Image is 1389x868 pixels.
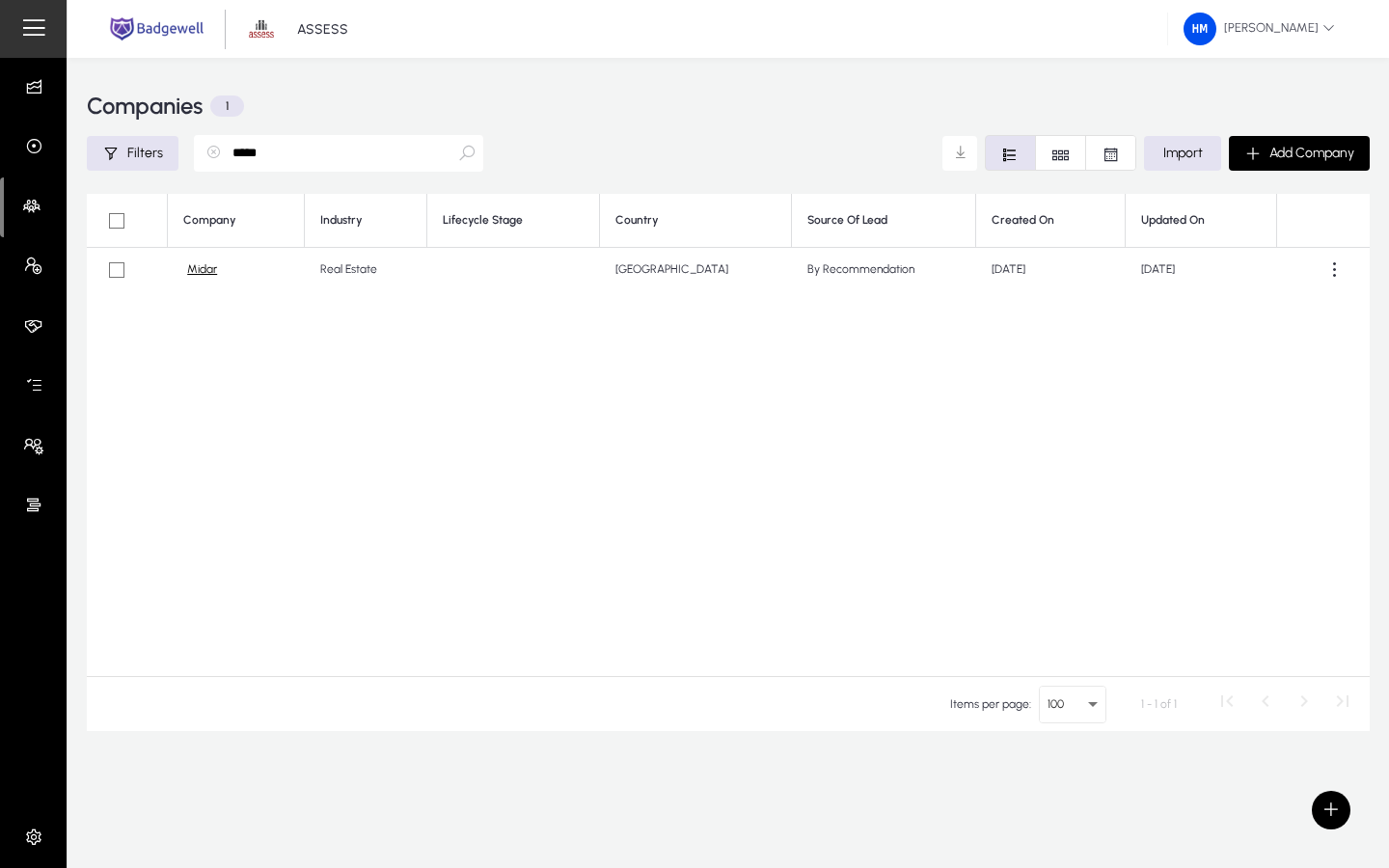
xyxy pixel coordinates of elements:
[187,262,217,277] a: Midar
[106,15,207,42] img: main.png
[615,213,776,228] div: Country
[320,213,363,228] div: Industry
[1048,697,1064,711] span: 100
[87,136,178,171] button: Filters
[1163,145,1203,161] span: Import
[792,248,976,291] td: By Recommendation
[1141,694,1177,714] div: 1 - 1 of 1
[297,21,348,38] p: ASSESS
[1126,248,1276,291] td: [DATE]
[1144,136,1221,171] button: Import
[87,676,1370,731] mat-paginator: Select page
[210,95,244,117] p: 1
[1229,136,1370,171] button: Add Company
[183,213,288,228] div: Company
[443,213,584,228] div: Lifecycle Stage
[600,248,792,291] td: [GEOGRAPHIC_DATA]
[992,213,1054,228] div: Created On
[976,248,1126,291] td: [DATE]
[183,213,236,228] div: Company
[320,213,411,228] div: Industry
[305,248,427,291] td: Real Estate
[950,694,1031,714] div: Items per page:
[992,213,1109,228] div: Created On
[1141,213,1260,228] div: Updated On
[1184,13,1216,45] img: 219.png
[87,95,203,118] h3: Companies
[807,213,960,228] div: Source Of Lead
[127,145,163,161] span: Filters
[1184,13,1335,45] span: [PERSON_NAME]
[1269,145,1354,161] span: Add Company
[243,11,280,47] img: 1.png
[615,213,659,228] div: Country
[807,213,887,228] div: Source Of Lead
[443,213,523,228] div: Lifecycle Stage
[1141,213,1205,228] div: Updated On
[985,135,1136,171] mat-button-toggle-group: Font Style
[1168,12,1350,46] button: [PERSON_NAME]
